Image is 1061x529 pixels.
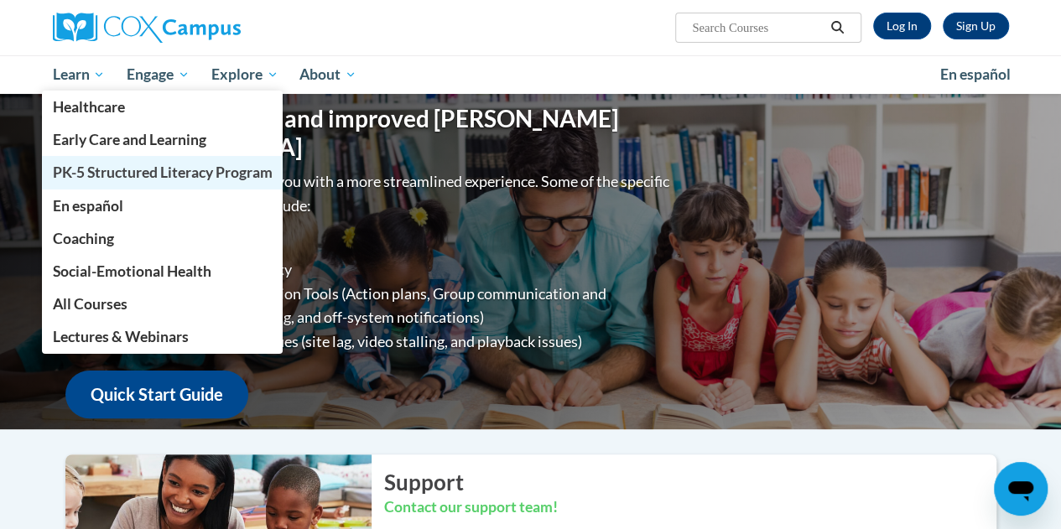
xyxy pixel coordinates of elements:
span: Coaching [52,230,113,247]
a: Engage [116,55,200,94]
div: Main menu [40,55,1022,94]
span: En español [52,197,122,215]
a: Log In [873,13,931,39]
span: Lectures & Webinars [52,328,188,345]
img: Cox Campus [53,13,241,43]
span: Learn [52,65,105,85]
a: Healthcare [42,91,283,123]
a: Early Care and Learning [42,123,283,156]
li: Improved Site Navigation [99,233,674,257]
a: Learn [42,55,117,94]
button: Search [824,18,850,38]
a: Explore [200,55,289,94]
span: Social-Emotional Health [52,262,211,280]
p: Overall, we are proud to provide you with a more streamlined experience. Some of the specific cha... [65,169,674,218]
h1: Welcome to the new and improved [PERSON_NAME][GEOGRAPHIC_DATA] [65,105,674,161]
li: Enhanced Group Collaboration Tools (Action plans, Group communication and collaboration tools, re... [99,282,674,330]
h3: Contact our support team! [384,497,996,518]
input: Search Courses [690,18,824,38]
li: Greater Device Compatibility [99,257,674,282]
iframe: Button to launch messaging window [994,462,1048,516]
a: Cox Campus [53,13,355,43]
span: Engage [127,65,190,85]
a: PK-5 Structured Literacy Program [42,156,283,189]
a: Social-Emotional Health [42,255,283,288]
span: Explore [211,65,278,85]
li: Diminished progression issues (site lag, video stalling, and playback issues) [99,329,674,354]
a: All Courses [42,288,283,320]
a: Coaching [42,222,283,255]
a: About [289,55,367,94]
span: En español [940,65,1011,83]
span: PK-5 Structured Literacy Program [52,163,272,181]
span: Early Care and Learning [52,131,205,148]
a: Lectures & Webinars [42,320,283,353]
a: Register [943,13,1009,39]
a: Quick Start Guide [65,371,248,418]
span: Healthcare [52,98,124,116]
a: En español [929,57,1022,92]
span: About [299,65,356,85]
h2: Support [384,467,996,497]
span: All Courses [52,295,127,313]
a: En español [42,189,283,222]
